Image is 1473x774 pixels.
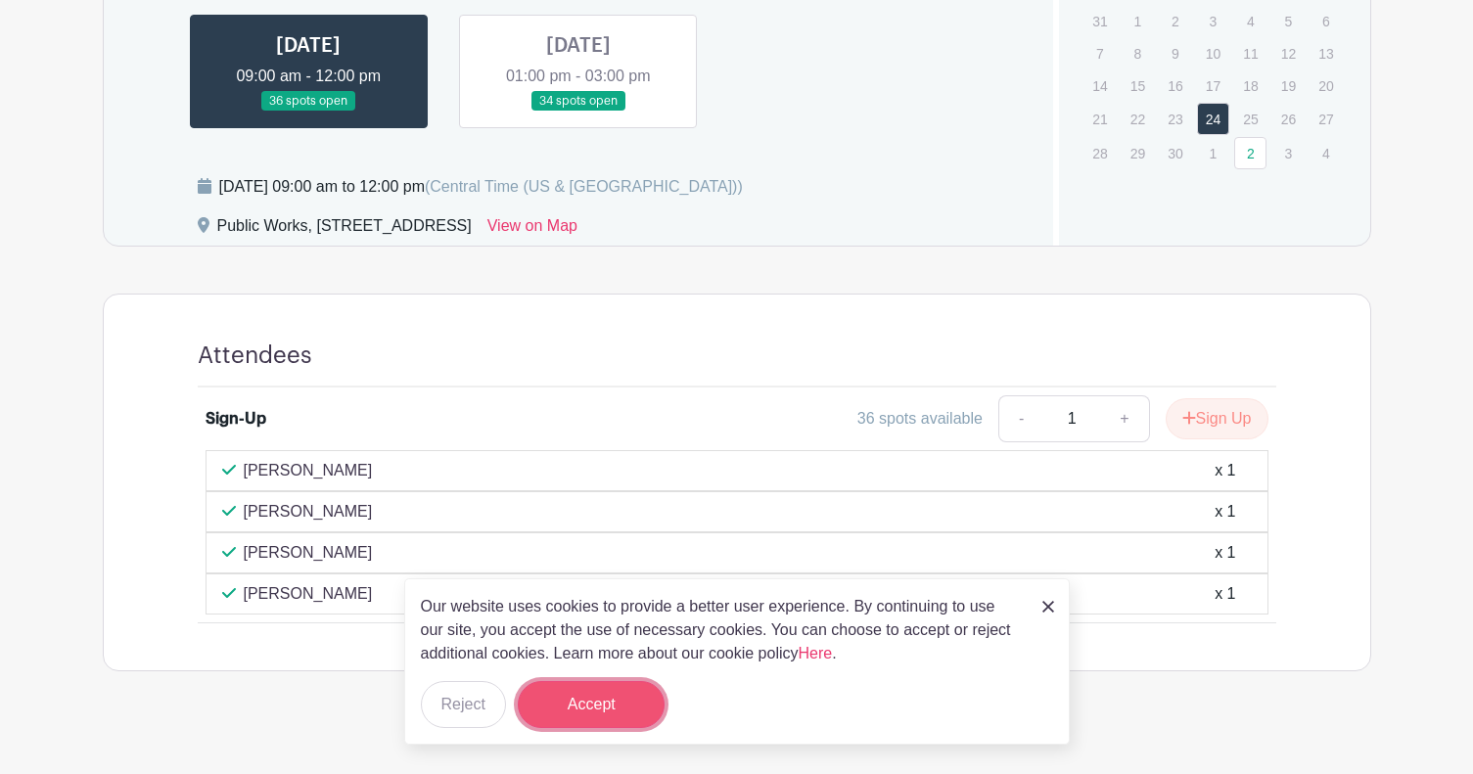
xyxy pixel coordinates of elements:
[1042,601,1054,613] img: close_button-5f87c8562297e5c2d7936805f587ecaba9071eb48480494691a3f1689db116b3.svg
[421,681,506,728] button: Reject
[1122,70,1154,101] p: 15
[1310,138,1342,168] p: 4
[1272,70,1305,101] p: 19
[1122,104,1154,134] p: 22
[857,407,983,431] div: 36 spots available
[244,541,373,565] p: [PERSON_NAME]
[1234,6,1266,36] p: 4
[198,341,312,370] h4: Attendees
[1310,104,1342,134] p: 27
[487,214,577,246] a: View on Map
[1159,138,1191,168] p: 30
[1159,38,1191,68] p: 9
[1272,138,1305,168] p: 3
[1083,38,1116,68] p: 7
[1234,137,1266,169] a: 2
[1197,138,1229,168] p: 1
[244,500,373,524] p: [PERSON_NAME]
[1272,38,1305,68] p: 12
[1122,38,1154,68] p: 8
[1215,459,1235,482] div: x 1
[206,407,266,431] div: Sign-Up
[1159,104,1191,134] p: 23
[1083,70,1116,101] p: 14
[1197,103,1229,135] a: 24
[1122,138,1154,168] p: 29
[1159,70,1191,101] p: 16
[1310,70,1342,101] p: 20
[1234,38,1266,68] p: 11
[1215,582,1235,606] div: x 1
[998,395,1043,442] a: -
[1310,38,1342,68] p: 13
[1083,138,1116,168] p: 28
[1234,70,1266,101] p: 18
[1234,104,1266,134] p: 25
[219,175,743,199] div: [DATE] 09:00 am to 12:00 pm
[1310,6,1342,36] p: 6
[518,681,665,728] button: Accept
[1215,541,1235,565] div: x 1
[799,645,833,661] a: Here
[1272,6,1305,36] p: 5
[1272,104,1305,134] p: 26
[1197,38,1229,68] p: 10
[1122,6,1154,36] p: 1
[1100,395,1149,442] a: +
[217,214,472,246] div: Public Works, [STREET_ADDRESS]
[244,459,373,482] p: [PERSON_NAME]
[1197,6,1229,36] p: 3
[1197,70,1229,101] p: 17
[1166,398,1268,439] button: Sign Up
[421,595,1022,665] p: Our website uses cookies to provide a better user experience. By continuing to use our site, you ...
[1215,500,1235,524] div: x 1
[244,582,373,606] p: [PERSON_NAME]
[1159,6,1191,36] p: 2
[1083,6,1116,36] p: 31
[1083,104,1116,134] p: 21
[425,178,743,195] span: (Central Time (US & [GEOGRAPHIC_DATA]))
